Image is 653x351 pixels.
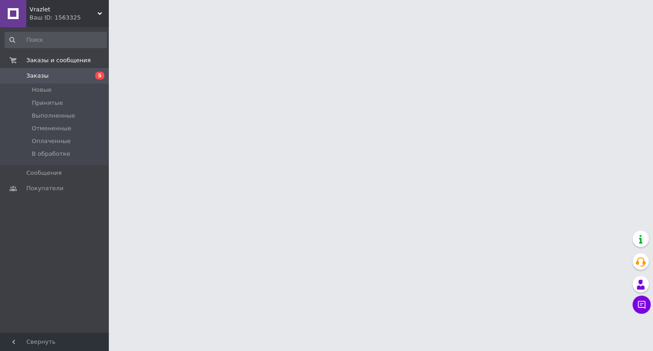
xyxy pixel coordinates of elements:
span: Оплаченные [32,137,71,145]
span: Выполненные [32,112,75,120]
span: В обработке [32,150,70,158]
span: Покупатели [26,184,63,193]
span: Заказы и сообщения [26,56,91,64]
div: Ваш ID: 1563325 [29,14,109,22]
span: Vrazlet [29,5,97,14]
span: 5 [95,72,104,79]
input: Поиск [5,32,107,48]
span: Новые [32,86,52,94]
button: Чат с покупателем [633,296,651,314]
span: Принятые [32,99,63,107]
span: Отмененные [32,124,71,133]
span: Заказы [26,72,49,80]
span: Сообщения [26,169,62,177]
